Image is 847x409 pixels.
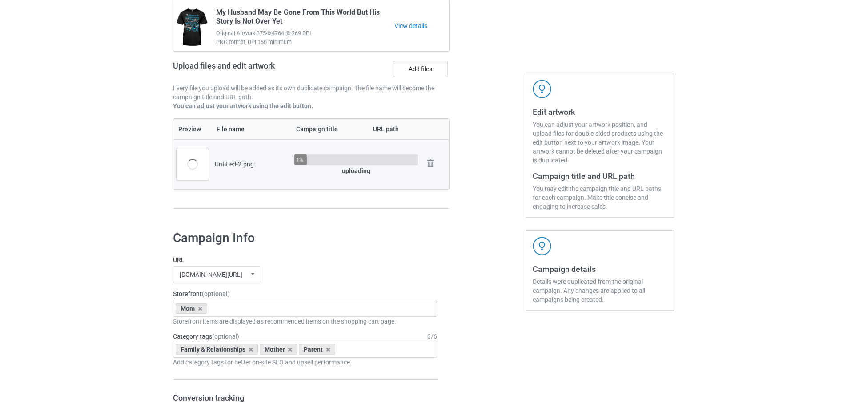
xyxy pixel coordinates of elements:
div: Untitled-2.png [215,160,288,169]
img: svg+xml;base64,PD94bWwgdmVyc2lvbj0iMS4wIiBlbmNvZGluZz0iVVRGLTgiPz4KPHN2ZyB3aWR0aD0iMjhweCIgaGVpZ2... [424,157,437,170]
span: My Husband May Be Gone From This World But His Story Is Not Over Yet [216,8,394,29]
label: Category tags [173,332,239,341]
div: Add category tags for better on-site SEO and upsell performance. [173,358,437,367]
h3: Edit artwork [533,107,667,117]
a: View details [394,21,449,30]
label: Storefront [173,289,437,298]
h1: Campaign Info [173,230,437,246]
span: (optional) [202,290,230,297]
div: Mother [260,344,297,355]
div: You can adjust your artwork position, and upload files for double-sided products using the edit b... [533,120,667,165]
div: Storefront items are displayed as recommended items on the shopping cart page. [173,317,437,326]
th: Preview [173,119,212,139]
img: svg+xml;base64,PD94bWwgdmVyc2lvbj0iMS4wIiBlbmNvZGluZz0iVVRGLTgiPz4KPHN2ZyB3aWR0aD0iNDJweCIgaGVpZ2... [533,80,551,98]
label: URL [173,255,437,264]
div: 3 / 6 [427,332,437,341]
h3: Conversion tracking [173,393,437,403]
th: File name [212,119,291,139]
h3: Campaign details [533,264,667,274]
div: Details were duplicated from the original campaign. Any changes are applied to all campaigns bein... [533,277,667,304]
span: (optional) [212,333,239,340]
th: Campaign title [291,119,368,139]
b: You can adjust your artwork using the edit button. [173,102,313,109]
h3: Campaign title and URL path [533,171,667,181]
p: Every file you upload will be added as its own duplicate campaign. The file name will become the ... [173,84,450,101]
div: Mom [176,303,207,314]
div: You may edit the campaign title and URL paths for each campaign. Make title concise and engaging ... [533,184,667,211]
span: PNG format, DPI 150 minimum [216,38,394,47]
div: Family & Relationships [176,344,258,355]
span: Original Artwork 3754x4764 @ 269 DPI [216,29,394,38]
img: svg+xml;base64,PD94bWwgdmVyc2lvbj0iMS4wIiBlbmNvZGluZz0iVVRGLTgiPz4KPHN2ZyB3aWR0aD0iNDJweCIgaGVpZ2... [533,237,551,255]
div: 1% [296,157,304,162]
div: [DOMAIN_NAME][URL] [180,271,242,278]
div: uploading [294,166,418,175]
label: Add files [393,61,448,77]
h2: Upload files and edit artwork [173,61,339,77]
th: URL path [368,119,421,139]
div: Parent [299,344,335,355]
